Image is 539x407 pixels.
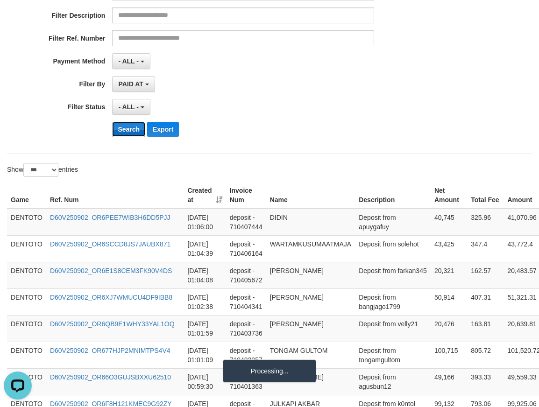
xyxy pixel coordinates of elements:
[355,262,431,288] td: Deposit from farkan345
[184,288,226,315] td: [DATE] 01:02:38
[7,342,46,368] td: DENTOTO
[50,267,172,274] a: D60V250902_OR6E1S8CEM3FK90V4DS
[266,235,355,262] td: WARTAMKUSUMAATMAJA
[431,235,467,262] td: 43,425
[266,182,355,209] th: Name
[50,294,172,301] a: D60V250902_OR6XJ7WMUCU4DF9IBB8
[266,315,355,342] td: [PERSON_NAME]
[467,182,504,209] th: Total Fee
[7,209,46,236] td: DENTOTO
[118,103,139,111] span: - ALL -
[467,315,504,342] td: 163.81
[355,342,431,368] td: Deposit from tongamgultom
[7,315,46,342] td: DENTOTO
[355,209,431,236] td: Deposit from apuygafuy
[50,320,175,328] a: D60V250902_OR6QB9E1WHY33YAL1OQ
[431,288,467,315] td: 50,914
[226,288,266,315] td: deposit - 710404341
[50,373,171,381] a: D60V250902_OR66O3GUJSBXXU62510
[184,262,226,288] td: [DATE] 01:04:08
[50,240,170,248] a: D60V250902_OR6SCCD8JS7JAUBX871
[355,288,431,315] td: Deposit from bangjago1799
[467,368,504,395] td: 393.33
[431,315,467,342] td: 20,476
[431,368,467,395] td: 49,166
[266,342,355,368] td: TONGAM GULTOM
[226,209,266,236] td: deposit - 710407444
[355,315,431,342] td: Deposit from velly21
[467,209,504,236] td: 325.96
[4,4,32,32] button: Open LiveChat chat widget
[112,99,150,115] button: - ALL -
[355,235,431,262] td: Deposit from solehot
[7,262,46,288] td: DENTOTO
[184,315,226,342] td: [DATE] 01:01:59
[355,368,431,395] td: Deposit from agusbun12
[23,163,58,177] select: Showentries
[7,182,46,209] th: Game
[184,235,226,262] td: [DATE] 01:04:39
[467,235,504,262] td: 347.4
[355,182,431,209] th: Description
[266,209,355,236] td: DIDIN
[226,235,266,262] td: deposit - 710406164
[467,262,504,288] td: 162.57
[118,57,139,65] span: - ALL -
[112,122,145,137] button: Search
[7,163,78,177] label: Show entries
[112,76,155,92] button: PAID AT
[50,214,170,221] a: D60V250902_OR6PEE7WIB3H6DD5PJJ
[112,53,150,69] button: - ALL -
[184,209,226,236] td: [DATE] 01:06:00
[226,262,266,288] td: deposit - 710405672
[46,182,184,209] th: Ref. Num
[467,342,504,368] td: 805.72
[223,359,316,383] div: Processing...
[266,288,355,315] td: [PERSON_NAME]
[7,235,46,262] td: DENTOTO
[226,315,266,342] td: deposit - 710403736
[431,209,467,236] td: 40,745
[184,342,226,368] td: [DATE] 01:01:09
[50,347,170,354] a: D60V250902_OR677HJP2MNIMTPS4V4
[184,368,226,395] td: [DATE] 00:59:30
[431,262,467,288] td: 20,321
[7,288,46,315] td: DENTOTO
[226,182,266,209] th: Invoice Num
[467,288,504,315] td: 407.31
[118,80,143,88] span: PAID AT
[147,122,179,137] button: Export
[226,342,266,368] td: deposit - 710402957
[184,182,226,209] th: Created at: activate to sort column ascending
[431,342,467,368] td: 100,715
[266,262,355,288] td: [PERSON_NAME]
[431,182,467,209] th: Net Amount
